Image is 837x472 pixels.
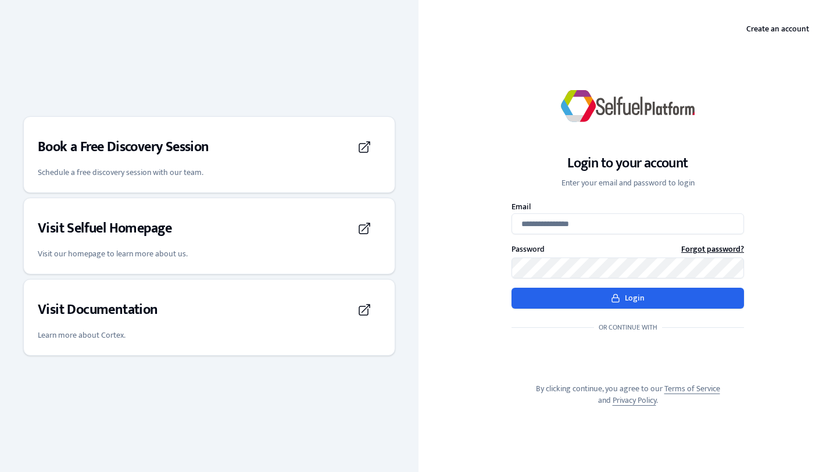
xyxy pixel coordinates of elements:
[594,323,662,332] span: Or continue with
[681,244,744,255] a: Forgot password?
[38,301,158,319] h3: Visit Documentation
[512,245,545,253] label: Password
[38,219,172,238] h3: Visit Selfuel Homepage
[512,288,744,309] button: Login
[512,203,744,211] label: Email
[561,154,695,173] h1: Login to your account
[664,382,720,395] a: Terms of Service
[38,248,381,260] p: Visit our homepage to learn more about us.
[38,330,381,341] p: Learn more about Cortex.
[38,138,209,156] h3: Book a Free Discovery Session
[512,383,744,406] p: By clicking continue, you agree to our and .
[613,394,656,407] a: Privacy Policy
[38,167,381,178] p: Schedule a free discovery session with our team.
[737,19,818,40] a: Create an account
[831,466,837,472] iframe: JSD widget
[561,177,695,189] p: Enter your email and password to login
